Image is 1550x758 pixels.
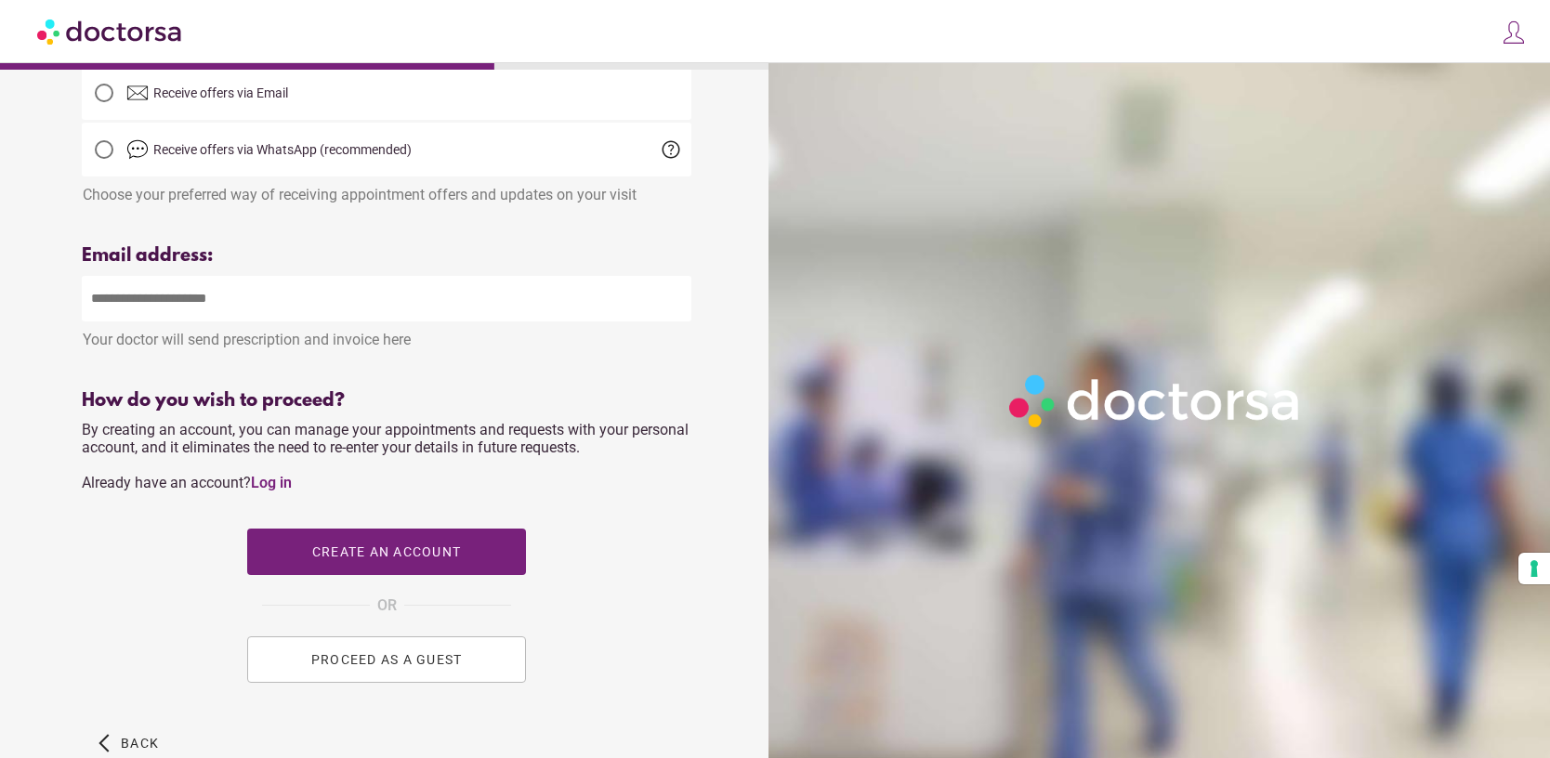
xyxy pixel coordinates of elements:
[311,652,463,667] span: PROCEED AS A GUEST
[185,108,200,123] img: tab_keywords_by_traffic_grey.svg
[48,48,204,63] div: Domain: [DOMAIN_NAME]
[82,176,691,203] div: Choose your preferred way of receiving appointment offers and updates on your visit
[247,636,526,683] button: PROCEED AS A GUEST
[205,110,313,122] div: Keywords by Traffic
[126,82,149,104] img: email
[1501,20,1527,46] img: icons8-customer-100.png
[377,594,397,618] span: OR
[82,245,691,267] div: Email address:
[52,30,91,45] div: v 4.0.24
[126,138,149,161] img: chat
[1001,366,1311,435] img: Logo-Doctorsa-trans-White-partial-flat.png
[1518,553,1550,584] button: Your consent preferences for tracking technologies
[251,474,292,491] a: Log in
[121,736,159,751] span: Back
[82,421,689,491] span: By creating an account, you can manage your appointments and requests with your personal account,...
[30,48,45,63] img: website_grey.svg
[82,390,691,412] div: How do you wish to proceed?
[660,138,682,161] span: help
[50,108,65,123] img: tab_domain_overview_orange.svg
[71,110,166,122] div: Domain Overview
[247,529,526,575] button: Create an account
[312,544,461,559] span: Create an account
[82,321,691,348] div: Your doctor will send prescription and invoice here
[30,30,45,45] img: logo_orange.svg
[153,85,288,100] span: Receive offers via Email
[153,142,412,157] span: Receive offers via WhatsApp (recommended)
[37,10,184,52] img: Doctorsa.com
